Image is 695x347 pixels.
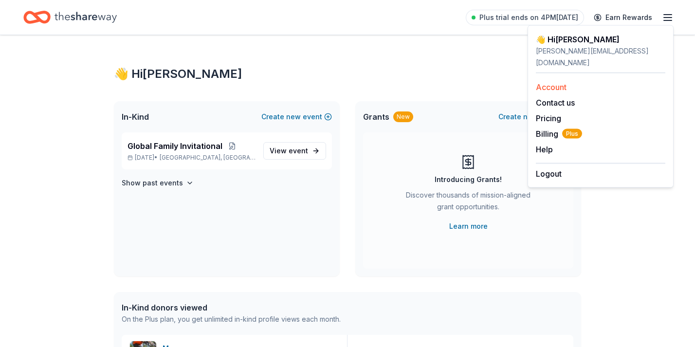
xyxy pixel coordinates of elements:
[289,146,308,155] span: event
[122,177,194,189] button: Show past events
[536,168,562,180] button: Logout
[479,12,578,23] span: Plus trial ends on 4PM[DATE]
[498,111,573,123] button: Createnewproject
[363,111,389,123] span: Grants
[393,111,413,122] div: New
[122,313,341,325] div: On the Plus plan, you get unlimited in-kind profile views each month.
[270,145,308,157] span: View
[286,111,301,123] span: new
[536,128,582,140] span: Billing
[122,177,183,189] h4: Show past events
[128,140,222,152] span: Global Family Invitational
[536,82,567,92] a: Account
[402,189,534,217] div: Discover thousands of mission-aligned grant opportunities.
[536,97,575,109] button: Contact us
[114,66,581,82] div: 👋 Hi [PERSON_NAME]
[536,144,553,155] button: Help
[523,111,538,123] span: new
[466,10,584,25] a: Plus trial ends on 4PM[DATE]
[536,128,582,140] button: BillingPlus
[536,34,665,45] div: 👋 Hi [PERSON_NAME]
[536,113,561,123] a: Pricing
[536,45,665,69] div: [PERSON_NAME][EMAIL_ADDRESS][DOMAIN_NAME]
[588,9,658,26] a: Earn Rewards
[562,129,582,139] span: Plus
[23,6,117,29] a: Home
[128,154,256,162] p: [DATE] •
[449,220,488,232] a: Learn more
[435,174,502,185] div: Introducing Grants!
[122,302,341,313] div: In-Kind donors viewed
[160,154,256,162] span: [GEOGRAPHIC_DATA], [GEOGRAPHIC_DATA]
[261,111,332,123] button: Createnewevent
[122,111,149,123] span: In-Kind
[263,142,326,160] a: View event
